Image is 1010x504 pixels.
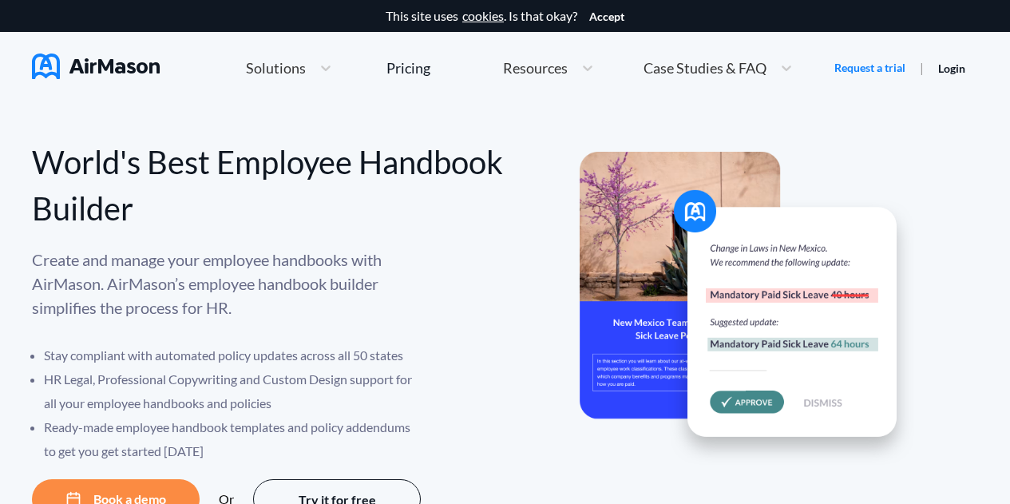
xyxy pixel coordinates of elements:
[386,54,430,82] a: Pricing
[44,367,423,415] li: HR Legal, Professional Copywriting and Custom Design support for all your employee handbooks and ...
[920,60,924,75] span: |
[462,9,504,23] a: cookies
[834,60,905,76] a: Request a trial
[32,54,160,79] img: AirMason Logo
[44,415,423,463] li: Ready-made employee handbook templates and policy addendums to get you get started [DATE]
[32,248,423,319] p: Create and manage your employee handbooks with AirMason. AirMason’s employee handbook builder sim...
[246,61,306,75] span: Solutions
[503,61,568,75] span: Resources
[589,10,624,23] button: Accept cookies
[386,61,430,75] div: Pricing
[32,139,505,232] div: World's Best Employee Handbook Builder
[644,61,766,75] span: Case Studies & FAQ
[938,62,965,75] a: Login
[580,152,915,466] img: hero-banner
[44,343,423,367] li: Stay compliant with automated policy updates across all 50 states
